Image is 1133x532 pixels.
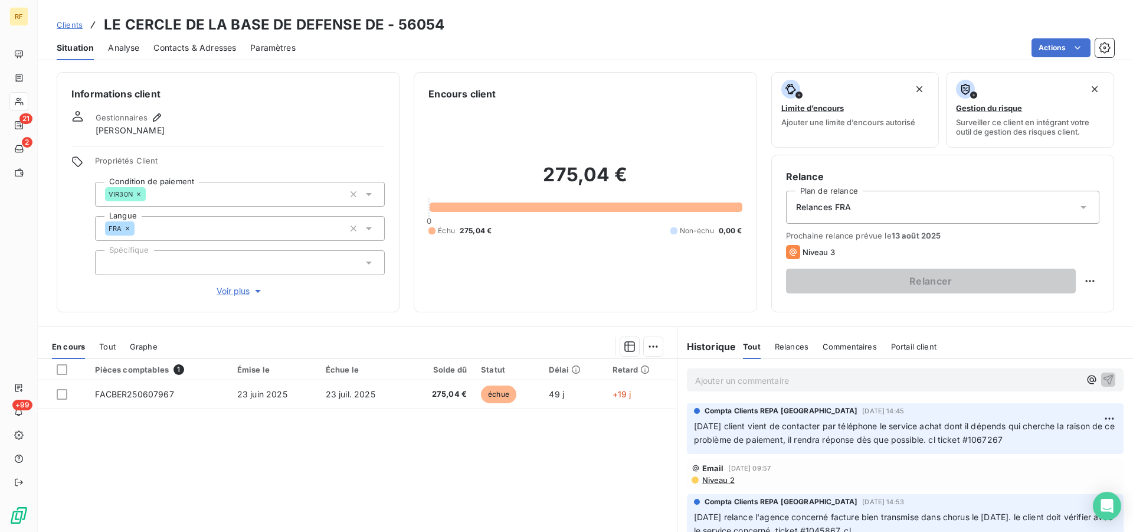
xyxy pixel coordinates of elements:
[549,389,564,399] span: 49 j
[719,226,742,236] span: 0,00 €
[613,389,631,399] span: +19 j
[52,342,85,351] span: En cours
[237,389,287,399] span: 23 juin 2025
[677,340,736,354] h6: Historique
[705,406,858,416] span: Compta Clients REPA [GEOGRAPHIC_DATA]
[326,365,400,374] div: Échue le
[803,247,835,257] span: Niveau 3
[613,365,670,374] div: Retard
[413,365,467,374] div: Solde dû
[146,189,155,200] input: Ajouter une valeur
[786,231,1099,240] span: Prochaine relance prévue le
[109,191,133,198] span: VIR30N
[775,342,808,351] span: Relances
[104,14,444,35] h3: LE CERCLE DE LA BASE DE DEFENSE DE - 56054
[481,365,535,374] div: Statut
[481,386,516,403] span: échue
[413,389,467,400] span: 275,04 €
[771,72,939,148] button: Limite d’encoursAjouter une limite d’encours autorisé
[694,421,1117,445] span: [DATE] client vient de contacter par téléphone le service achat dont il dépends qui cherche la ra...
[9,506,28,525] img: Logo LeanPay
[95,364,222,375] div: Pièces comptables
[57,20,83,30] span: Clients
[95,156,385,172] span: Propriétés Client
[105,257,114,268] input: Ajouter une valeur
[862,498,904,505] span: [DATE] 14:53
[956,118,1104,136] span: Surveiller ce client en intégrant votre outil de gestion des risques client.
[680,226,714,236] span: Non-échu
[9,139,28,158] a: 2
[12,400,32,410] span: +99
[22,137,32,148] span: 2
[130,342,158,351] span: Graphe
[823,342,877,351] span: Commentaires
[217,285,264,297] span: Voir plus
[326,389,375,399] span: 23 juil. 2025
[702,464,724,473] span: Email
[96,113,148,122] span: Gestionnaires
[786,169,1099,184] h6: Relance
[250,42,296,54] span: Paramètres
[705,497,858,507] span: Compta Clients REPA [GEOGRAPHIC_DATA]
[9,7,28,26] div: RF
[427,216,431,226] span: 0
[781,103,844,113] span: Limite d’encours
[19,113,32,124] span: 21
[237,365,312,374] div: Émise le
[892,231,941,240] span: 13 août 2025
[781,118,915,127] span: Ajouter une limite d’encours autorisé
[95,389,173,399] span: FACBER250607967
[96,125,165,136] span: [PERSON_NAME]
[701,475,735,485] span: Niveau 2
[549,365,598,374] div: Délai
[786,269,1076,293] button: Relancer
[108,42,139,54] span: Analyse
[891,342,936,351] span: Portail client
[95,285,385,298] button: Voir plus
[57,19,83,31] a: Clients
[9,116,28,135] a: 21
[99,342,116,351] span: Tout
[57,42,94,54] span: Situation
[428,163,742,198] h2: 275,04 €
[460,226,492,236] span: 275,04 €
[956,103,1022,113] span: Gestion du risque
[438,226,455,236] span: Échu
[135,223,144,234] input: Ajouter une valeur
[173,364,184,375] span: 1
[153,42,236,54] span: Contacts & Adresses
[946,72,1114,148] button: Gestion du risqueSurveiller ce client en intégrant votre outil de gestion des risques client.
[428,87,496,101] h6: Encours client
[71,87,385,101] h6: Informations client
[728,465,771,472] span: [DATE] 09:57
[862,407,904,414] span: [DATE] 14:45
[1032,38,1091,57] button: Actions
[1093,492,1121,520] div: Open Intercom Messenger
[109,225,122,232] span: FRA
[796,201,852,213] span: Relances FRA
[743,342,761,351] span: Tout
